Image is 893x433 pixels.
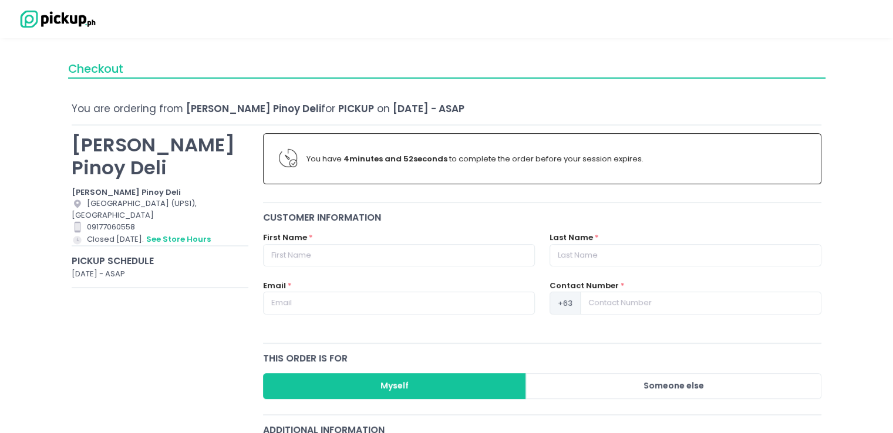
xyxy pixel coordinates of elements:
[550,232,593,243] label: Last Name
[580,292,821,314] input: Contact Number
[306,153,806,165] div: You have to complete the order before your session expires.
[68,60,825,79] div: Checkout
[343,153,447,164] b: 4 minutes and 52 seconds
[525,373,821,400] button: Someone else
[393,102,464,116] span: [DATE] - ASAP
[263,351,822,365] div: this order is for
[72,221,248,233] div: 09177060558
[72,268,248,280] div: [DATE] - ASAP
[263,232,307,243] label: First Name
[263,373,527,400] button: Myself
[72,187,181,198] b: [PERSON_NAME] Pinoy Deli
[263,373,822,400] div: Large button group
[72,233,248,246] div: Closed [DATE].
[338,102,374,116] span: Pickup
[72,254,248,268] div: Pickup Schedule
[186,102,321,116] span: [PERSON_NAME] Pinoy Deli
[72,198,248,221] div: [GEOGRAPHIC_DATA] (UPS1), [GEOGRAPHIC_DATA]
[263,292,535,314] input: Email
[550,280,619,292] label: Contact Number
[15,9,97,29] img: logo
[263,244,535,266] input: First Name
[72,133,248,179] p: [PERSON_NAME] Pinoy Deli
[263,280,286,292] label: Email
[263,211,822,224] div: Customer Information
[550,292,581,314] span: +63
[550,244,821,266] input: Last Name
[146,233,211,246] button: see store hours
[72,102,821,116] div: You are ordering from for on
